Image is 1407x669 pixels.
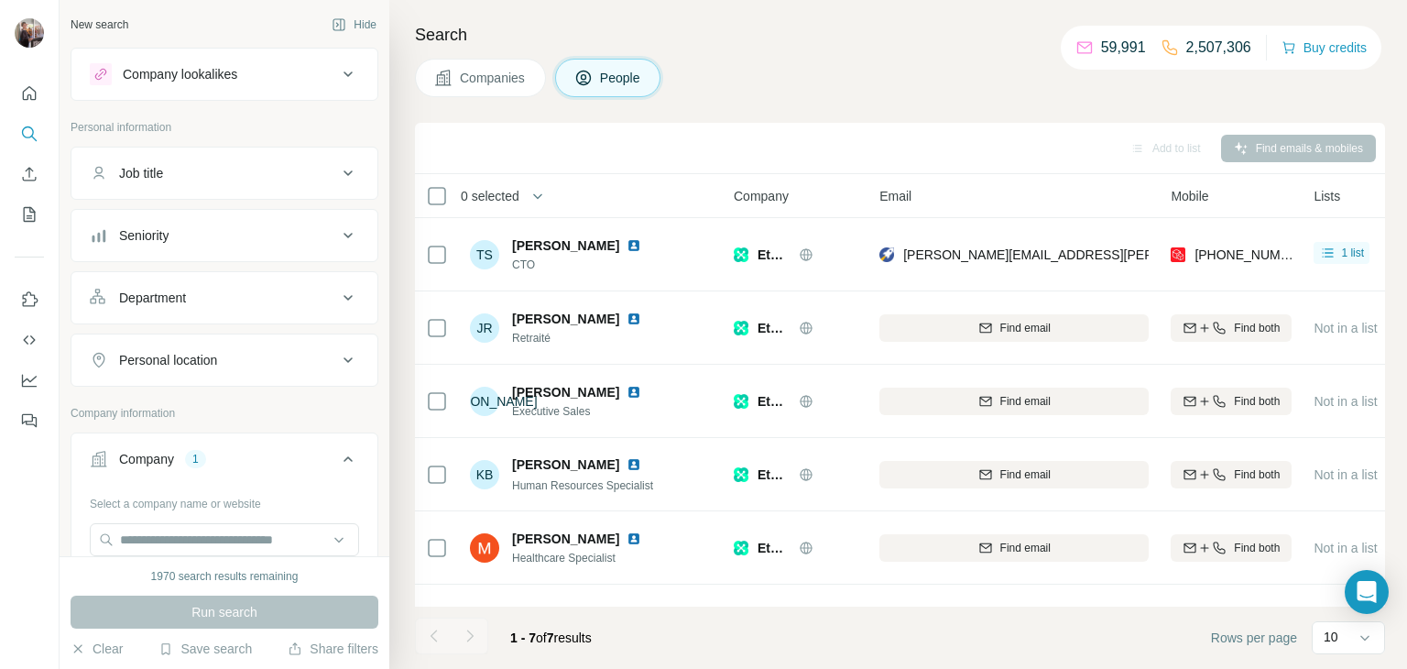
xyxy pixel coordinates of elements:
button: Personal location [71,338,377,382]
button: Clear [71,640,123,658]
span: [PERSON_NAME] [512,530,619,548]
span: Rows per page [1211,629,1297,647]
div: Open Intercom Messenger [1345,570,1389,614]
img: Avatar [470,607,499,636]
div: Job title [119,164,163,182]
span: Mobile [1171,187,1208,205]
img: provider prospeo logo [1171,246,1185,264]
span: Ethos [758,392,790,411]
img: LinkedIn logo [627,457,641,472]
button: Find email [879,461,1149,488]
button: Job title [71,151,377,195]
button: Use Surfe on LinkedIn [15,283,44,316]
img: Logo of Ethos [734,247,748,262]
button: Search [15,117,44,150]
div: 1970 search results remaining [151,568,299,585]
span: Find both [1234,466,1280,483]
img: Logo of Ethos [734,467,748,482]
p: 59,991 [1101,37,1146,59]
span: Not in a list [1314,467,1377,482]
div: 1 [185,451,206,467]
span: CTO [512,257,663,273]
button: Buy credits [1282,35,1367,60]
div: Seniority [119,226,169,245]
button: Find both [1171,534,1292,562]
button: My lists [15,198,44,231]
p: Personal information [71,119,378,136]
span: [PERSON_NAME] [512,383,619,401]
span: 1 list [1341,245,1364,261]
span: People [600,69,642,87]
span: Find email [1000,393,1051,410]
img: Logo of Ethos [734,541,748,555]
div: TS [470,240,499,269]
div: KB [470,460,499,489]
div: Company [119,450,174,468]
span: Not in a list [1314,321,1377,335]
img: provider rocketreach logo [879,246,894,264]
span: Find both [1234,320,1280,336]
p: 10 [1324,628,1338,646]
button: Seniority [71,214,377,258]
img: Avatar [15,18,44,48]
span: [PERSON_NAME][EMAIL_ADDRESS][PERSON_NAME][DOMAIN_NAME] [903,247,1332,262]
span: Ethos [758,539,790,557]
span: Human Resources Specialist [512,479,653,492]
button: Company lookalikes [71,52,377,96]
div: Company lookalikes [123,65,237,83]
span: Lists [1314,187,1340,205]
button: Use Surfe API [15,324,44,356]
span: Find both [1234,540,1280,556]
div: New search [71,16,128,33]
button: Company1 [71,437,377,488]
img: Avatar [470,533,499,563]
span: Company [734,187,789,205]
button: Find email [879,534,1149,562]
img: LinkedIn logo [627,605,641,620]
img: LinkedIn logo [627,312,641,326]
button: Enrich CSV [15,158,44,191]
span: Email [879,187,911,205]
button: Find email [879,388,1149,415]
span: 1 - 7 [510,631,536,645]
span: [PERSON_NAME] [512,603,619,621]
img: LinkedIn logo [627,238,641,253]
span: Find both [1234,393,1280,410]
button: Find both [1171,388,1292,415]
span: Companies [460,69,527,87]
p: 2,507,306 [1186,37,1251,59]
div: Select a company name or website [90,488,359,512]
button: Department [71,276,377,320]
span: Not in a list [1314,394,1377,409]
button: Find both [1171,461,1292,488]
span: Find email [1000,466,1051,483]
p: Company information [71,405,378,422]
h4: Search [415,22,1385,48]
span: of [536,631,547,645]
span: [PERSON_NAME] [512,310,619,328]
span: 7 [547,631,554,645]
div: [PERSON_NAME] [470,387,499,416]
button: Feedback [15,404,44,437]
button: Find email [879,314,1149,342]
span: Not in a list [1314,541,1377,555]
span: [PHONE_NUMBER] [1194,247,1310,262]
img: LinkedIn logo [627,385,641,400]
div: Department [119,289,186,307]
button: Dashboard [15,364,44,397]
span: [PERSON_NAME] [512,455,619,474]
span: Find email [1000,320,1051,336]
span: Executive Sales [512,403,663,420]
img: Logo of Ethos [734,394,748,409]
img: Logo of Ethos [734,321,748,335]
button: Hide [319,11,389,38]
span: [PERSON_NAME] [512,236,619,255]
span: Ethos [758,319,790,337]
button: Save search [158,640,252,658]
button: Share filters [288,640,378,658]
span: Retraité [512,330,663,346]
button: Quick start [15,77,44,110]
span: results [510,631,592,645]
span: Ethos [758,466,790,484]
span: Find email [1000,540,1051,556]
